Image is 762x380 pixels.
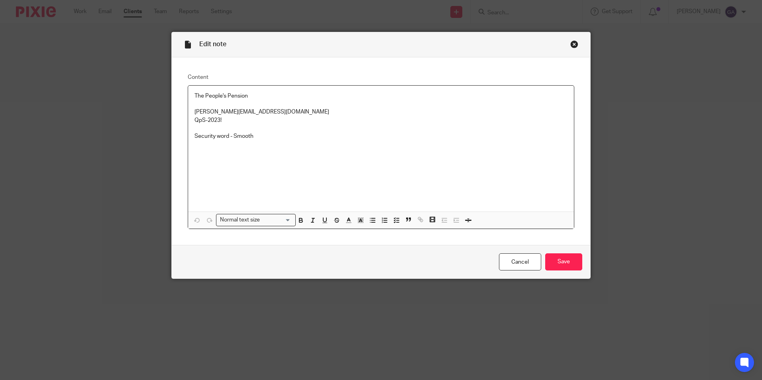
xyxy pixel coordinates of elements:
span: Normal text size [218,216,261,224]
p: [PERSON_NAME][EMAIL_ADDRESS][DOMAIN_NAME] [194,108,568,116]
span: Edit note [199,41,226,47]
input: Save [545,253,582,270]
p: Security word - Smooth [194,132,568,140]
p: The People's Pension [194,92,568,100]
div: Close this dialog window [570,40,578,48]
input: Search for option [262,216,291,224]
div: Search for option [216,214,296,226]
p: QpS-2023! [194,116,568,124]
label: Content [188,73,574,81]
a: Cancel [499,253,541,270]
